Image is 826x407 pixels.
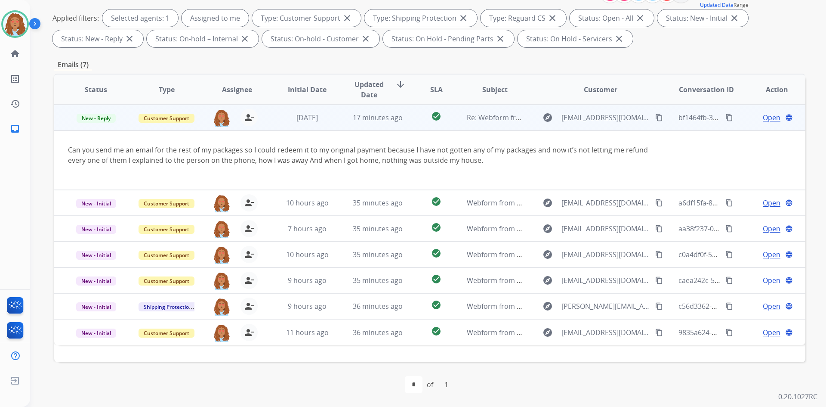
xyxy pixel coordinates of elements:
span: bf1464fb-349d-427c-8304-cc10f7b63a67 [678,113,806,122]
mat-icon: person_remove [244,249,254,260]
mat-icon: check_circle [431,111,441,121]
button: Updated Date [700,2,734,9]
div: of [427,379,433,390]
span: Initial Date [288,84,327,95]
span: Open [763,301,780,311]
mat-icon: content_copy [725,329,733,336]
span: New - Initial [76,225,116,234]
mat-icon: explore [542,112,553,123]
div: Type: Shipping Protection [364,9,477,27]
span: aa38f237-0011-4a78-ba2b-c3aa24885628 [678,224,810,233]
img: agent-avatar [213,109,230,127]
mat-icon: close [124,34,135,44]
span: Customer Support [139,114,194,123]
img: agent-avatar [213,324,230,342]
span: Customer Support [139,329,194,338]
span: Re: Webform from [EMAIL_ADDRESS][DOMAIN_NAME] on [DATE] [467,113,673,122]
mat-icon: content_copy [655,225,663,233]
div: Selected agents: 1 [102,9,178,27]
span: Assignee [222,84,252,95]
mat-icon: language [785,277,793,284]
mat-icon: language [785,329,793,336]
span: Conversation ID [679,84,734,95]
span: 36 minutes ago [353,301,403,311]
span: 11 hours ago [286,328,329,337]
img: avatar [3,12,27,36]
mat-icon: content_copy [655,302,663,310]
mat-icon: person_remove [244,275,254,286]
span: Open [763,275,780,286]
div: Type: Customer Support [252,9,361,27]
mat-icon: check_circle [431,326,441,336]
span: Subject [482,84,508,95]
mat-icon: content_copy [725,199,733,207]
mat-icon: content_copy [655,277,663,284]
span: Updated Date [350,79,389,100]
mat-icon: language [785,199,793,207]
span: 10 hours ago [286,250,329,259]
mat-icon: explore [542,198,553,208]
span: [DATE] [296,113,318,122]
img: agent-avatar [213,298,230,316]
span: New - Initial [76,329,116,338]
span: Open [763,112,780,123]
mat-icon: close [547,13,558,23]
mat-icon: home [10,49,20,59]
mat-icon: history [10,99,20,109]
mat-icon: explore [542,249,553,260]
div: Assigned to me [182,9,249,27]
img: agent-avatar [213,194,230,212]
span: 35 minutes ago [353,224,403,233]
mat-icon: content_copy [725,251,733,258]
mat-icon: check_circle [431,222,441,233]
mat-icon: content_copy [655,329,663,336]
span: Customer Support [139,225,194,234]
span: Webform from [EMAIL_ADDRESS][DOMAIN_NAME] on [DATE] [467,224,662,233]
span: Shipping Protection [139,302,197,311]
div: Status: On Hold - Pending Parts [383,30,514,47]
p: Emails (7) [54,59,92,70]
mat-icon: close [614,34,624,44]
div: Status: On-hold - Customer [262,30,379,47]
div: Status: On Hold - Servicers [518,30,633,47]
mat-icon: close [342,13,352,23]
span: 35 minutes ago [353,276,403,285]
span: Webform from [EMAIL_ADDRESS][DOMAIN_NAME] on [DATE] [467,250,662,259]
span: 17 minutes ago [353,113,403,122]
span: Webform from [EMAIL_ADDRESS][DOMAIN_NAME] on [DATE] [467,276,662,285]
mat-icon: check_circle [431,196,441,207]
mat-icon: person_remove [244,224,254,234]
span: [EMAIL_ADDRESS][DOMAIN_NAME] [561,198,650,208]
mat-icon: close [361,34,371,44]
div: Status: New - Reply [52,30,143,47]
span: 35 minutes ago [353,198,403,208]
span: c56d3362-1274-420b-ba49-646ac99ae180 [678,301,811,311]
mat-icon: content_copy [725,302,733,310]
span: Webform from [PERSON_NAME][EMAIL_ADDRESS][DOMAIN_NAME] on [DATE] [467,301,715,311]
mat-icon: arrow_downward [395,79,406,90]
span: New - Initial [76,251,116,260]
span: New - Initial [76,199,116,208]
mat-icon: close [495,34,505,44]
span: a6df15fa-8910-45a0-9650-35d03f099047 [678,198,807,208]
span: 35 minutes ago [353,250,403,259]
span: SLA [430,84,443,95]
div: 1 [438,376,455,393]
span: New - Reply [77,114,116,123]
mat-icon: check_circle [431,300,441,310]
span: [EMAIL_ADDRESS][DOMAIN_NAME] [561,224,650,234]
span: Webform from [EMAIL_ADDRESS][DOMAIN_NAME] on [DATE] [467,198,662,208]
div: Status: New - Initial [657,9,748,27]
span: Status [85,84,107,95]
span: [PERSON_NAME][EMAIL_ADDRESS][DOMAIN_NAME] [561,301,650,311]
span: 7 hours ago [288,224,327,233]
span: 9835a624-ba5c-467e-99ff-adbdecf87fc1 [678,328,805,337]
span: Webform from [EMAIL_ADDRESS][DOMAIN_NAME] on [DATE] [467,328,662,337]
span: Customer [584,84,617,95]
span: New - Initial [76,277,116,286]
img: agent-avatar [213,220,230,238]
mat-icon: person_remove [244,112,254,123]
span: Open [763,198,780,208]
mat-icon: content_copy [725,114,733,121]
th: Action [735,75,805,105]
